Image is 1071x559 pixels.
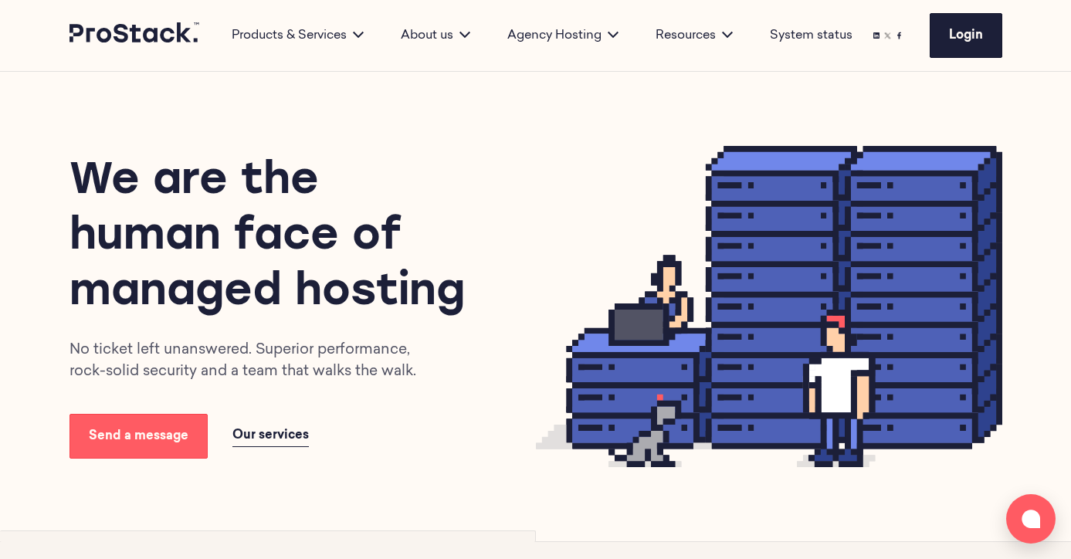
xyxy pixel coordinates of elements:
[69,340,439,383] p: No ticket left unanswered. Superior performance, rock-solid security and a team that walks the walk.
[232,425,309,447] a: Our services
[930,13,1002,58] a: Login
[489,26,637,45] div: Agency Hosting
[89,430,188,442] span: Send a message
[1006,494,1056,544] button: Open chat window
[69,22,201,49] a: Prostack logo
[69,414,208,459] a: Send a message
[637,26,751,45] div: Resources
[232,429,309,442] span: Our services
[213,26,382,45] div: Products & Services
[949,29,983,42] span: Login
[382,26,489,45] div: About us
[770,26,852,45] a: System status
[69,154,480,321] h1: We are the human face of managed hosting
